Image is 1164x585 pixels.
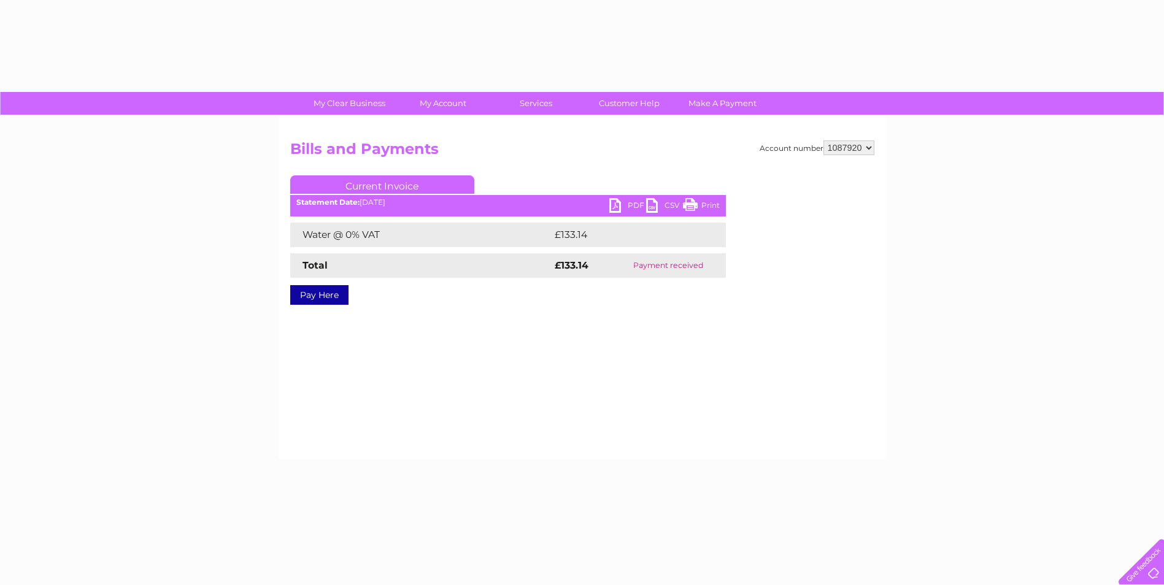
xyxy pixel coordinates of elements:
a: CSV [646,198,683,216]
div: [DATE] [290,198,726,207]
a: My Account [392,92,493,115]
a: PDF [609,198,646,216]
div: Account number [760,140,874,155]
a: My Clear Business [299,92,400,115]
strong: £133.14 [555,259,588,271]
b: Statement Date: [296,197,360,207]
a: Current Invoice [290,175,474,194]
strong: Total [303,259,328,271]
td: £133.14 [552,223,702,247]
td: Payment received [611,253,725,278]
h2: Bills and Payments [290,140,874,164]
a: Services [485,92,587,115]
a: Pay Here [290,285,349,305]
a: Print [683,198,720,216]
a: Customer Help [579,92,680,115]
td: Water @ 0% VAT [290,223,552,247]
a: Make A Payment [672,92,773,115]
